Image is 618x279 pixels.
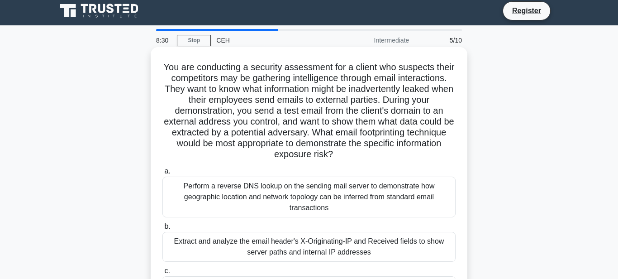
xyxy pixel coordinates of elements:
[164,267,170,274] span: c.
[151,31,177,49] div: 8:30
[211,31,335,49] div: CEH
[414,31,467,49] div: 5/10
[177,35,211,46] a: Stop
[162,232,456,262] div: Extract and analyze the email header's X-Originating-IP and Received fields to show server paths ...
[507,5,547,16] a: Register
[164,167,170,175] span: a.
[335,31,414,49] div: Intermediate
[162,177,456,217] div: Perform a reverse DNS lookup on the sending mail server to demonstrate how geographic location an...
[164,222,170,230] span: b.
[162,62,456,160] h5: You are conducting a security assessment for a client who suspects their competitors may be gathe...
